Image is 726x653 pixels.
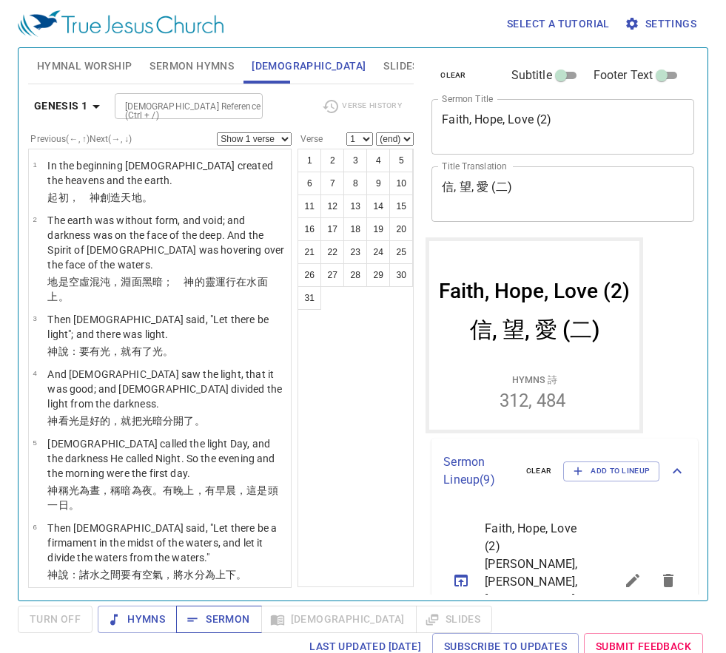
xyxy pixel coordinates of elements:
[47,413,286,428] p: 神
[573,464,650,478] span: Add to Lineup
[47,484,278,511] wh7121: 暗
[176,606,261,633] button: Sermon
[58,569,247,581] wh430: 說
[507,15,610,33] span: Select a tutorial
[389,263,413,287] button: 30
[100,345,173,357] wh1961: 光
[18,10,223,37] img: True Jesus Church
[110,610,165,629] span: Hymns
[47,483,286,512] p: 神
[69,345,174,357] wh559: ：要有
[47,312,286,342] p: Then [DEMOGRAPHIC_DATA] said, "Let there be light"; and there was light.
[47,276,267,302] wh8414: 混沌
[298,286,321,310] button: 31
[594,67,653,84] span: Footer Text
[100,569,246,581] wh4325: 之間
[320,149,344,172] button: 2
[320,263,344,287] button: 27
[47,274,286,304] p: 地
[389,240,413,264] button: 25
[69,499,79,511] wh3117: 。
[47,484,278,511] wh3117: ，稱
[58,499,79,511] wh259: 日
[121,192,152,203] wh1254: 天
[47,276,267,302] wh8415: 面
[343,263,367,287] button: 28
[443,453,514,489] p: Sermon Lineup ( 9 )
[366,217,390,241] button: 19
[252,57,366,75] span: [DEMOGRAPHIC_DATA]
[298,194,321,218] button: 11
[298,149,321,172] button: 1
[188,610,249,629] span: Sermon
[163,415,205,427] wh2822: 分開了
[47,276,267,302] wh922: ，淵
[298,263,321,287] button: 26
[440,69,466,82] span: clear
[320,194,344,218] button: 12
[343,149,367,172] button: 3
[47,567,286,582] p: 神
[47,484,278,511] wh430: 稱
[298,172,321,195] button: 6
[69,569,247,581] wh559: ：諸水
[501,10,616,38] button: Select a tutorial
[389,149,413,172] button: 5
[34,97,88,115] b: Genesis 1
[149,57,234,75] span: Sermon Hymns
[205,569,247,581] wh914: 為上下。
[383,57,418,75] span: Slides
[142,192,152,203] wh776: 。
[622,10,702,38] button: Settings
[366,240,390,264] button: 24
[47,484,278,511] wh3915: 。有晚上
[426,237,643,433] iframe: from-child
[47,190,286,205] p: 起初
[119,98,234,115] input: Type Bible Reference
[28,92,112,120] button: Genesis 1
[389,194,413,218] button: 15
[366,172,390,195] button: 9
[442,112,684,141] textarea: Faith, Hope, Love (2)
[517,462,561,480] button: clear
[30,135,132,143] label: Previous (←, ↑) Next (→, ↓)
[47,158,286,188] p: In the beginning [DEMOGRAPHIC_DATA] created the heavens and the earth.
[298,240,321,264] button: 21
[47,276,267,302] wh776: 是
[389,172,413,195] button: 10
[132,192,152,203] wh8064: 地
[47,484,278,511] wh7121: 光
[298,217,321,241] button: 16
[100,192,152,203] wh430: 創造
[563,461,659,481] button: Add to Lineup
[343,240,367,264] button: 23
[33,160,36,169] span: 1
[320,217,344,241] button: 17
[33,215,36,223] span: 2
[33,439,36,447] span: 5
[389,217,413,241] button: 20
[366,149,390,172] button: 4
[366,263,390,287] button: 29
[163,569,246,581] wh7549: ，將水
[47,484,278,511] wh216: 為晝
[98,606,177,633] button: Hymns
[320,172,344,195] button: 7
[152,415,205,427] wh216: 暗
[47,367,286,411] p: And [DEMOGRAPHIC_DATA] saw the light, that it was good; and [DEMOGRAPHIC_DATA] divided the light ...
[33,369,36,377] span: 4
[37,57,132,75] span: Hymnal Worship
[47,521,286,565] p: Then [DEMOGRAPHIC_DATA] said, "Let there be a firmament in the midst of the waters, and let it di...
[47,344,286,359] p: 神
[47,436,286,481] p: [DEMOGRAPHIC_DATA] called the light Day, and the darkness He called Night. So the evening and the...
[47,291,68,302] wh6440: 上
[431,67,475,84] button: clear
[195,415,205,427] wh914: 。
[511,67,552,84] span: Subtitle
[47,213,286,272] p: The earth was without form, and void; and darkness was on the face of the deep. And the Spirit of...
[58,415,205,427] wh430: 看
